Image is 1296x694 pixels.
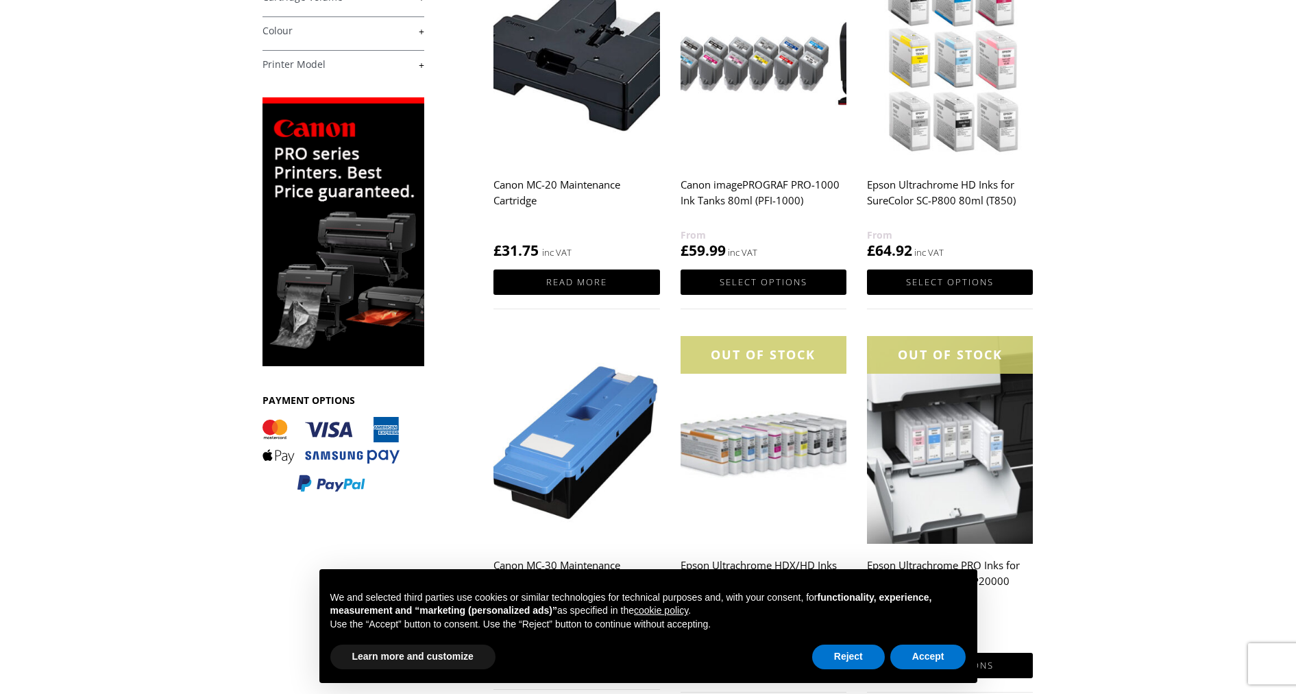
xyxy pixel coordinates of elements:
[330,591,966,618] p: We and selected third parties use cookies or similar technologies for technical purposes and, wit...
[493,336,659,544] img: Canon MC-30 Maintenance Cartridge
[493,241,502,260] span: £
[681,336,846,374] div: OUT OF STOCK
[681,172,846,227] h2: Canon imagePROGRAF PRO-1000 Ink Tanks 80ml (PFI-1000)
[493,336,659,641] a: Canon MC-30 Maintenance Cartridge £64.99 inc VAT
[262,58,424,71] a: +
[262,417,400,493] img: PAYMENT OPTIONS
[890,645,966,669] button: Accept
[867,270,1033,295] a: Select options for “Epson Ultrachrome HD Inks for SureColor SC-P800 80ml (T850)”
[867,172,1033,227] h2: Epson Ultrachrome HD Inks for SureColor SC-P800 80ml (T850)
[681,553,846,610] h2: Epson Ultrachrome HDX/HD Inks for SureColor SC-P5000 200ml (T913)
[867,336,1033,644] a: OUT OF STOCKEpson Ultrachrome PRO Inks for SureColor SC-P10000/P20000 700ml (T800) £246.74
[542,245,572,261] strong: inc VAT
[493,553,659,608] h2: Canon MC-30 Maintenance Cartridge
[330,645,496,669] button: Learn more and customize
[308,558,988,694] div: Notice
[681,241,689,260] span: £
[867,241,912,260] bdi: 64.92
[493,172,659,227] h2: Canon MC-20 Maintenance Cartridge
[681,336,846,544] img: Epson Ultrachrome HDX/HD Inks for SureColor SC-P5000 200ml (T913)
[867,553,1033,610] h2: Epson Ultrachrome PRO Inks for SureColor SC-P10000/P20000 700ml (T800)
[262,394,424,407] h3: PAYMENT OPTIONS
[634,605,688,616] a: cookie policy
[867,336,1033,544] img: Epson Ultrachrome PRO Inks for SureColor SC-P10000/P20000 700ml (T800)
[493,270,659,295] a: Read more about “Canon MC-20 Maintenance Cartridge”
[330,618,966,632] p: Use the “Accept” button to consent. Use the “Reject” button to continue without accepting.
[262,16,424,44] h4: Colour
[262,25,424,38] a: +
[812,645,885,669] button: Reject
[867,336,1033,374] div: OUT OF STOCK
[681,270,846,295] a: Select options for “Canon imagePROGRAF PRO-1000 Ink Tanks 80ml (PFI-1000)”
[262,97,424,366] img: promo
[867,241,875,260] span: £
[681,241,726,260] bdi: 59.99
[262,50,424,77] h4: Printer Model
[493,241,539,260] bdi: 31.75
[330,592,932,617] strong: functionality, experience, measurement and “marketing (personalized ads)”
[681,336,846,644] a: OUT OF STOCKEpson Ultrachrome HDX/HD Inks for SureColor SC-P5000 200ml (T913) £93.67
